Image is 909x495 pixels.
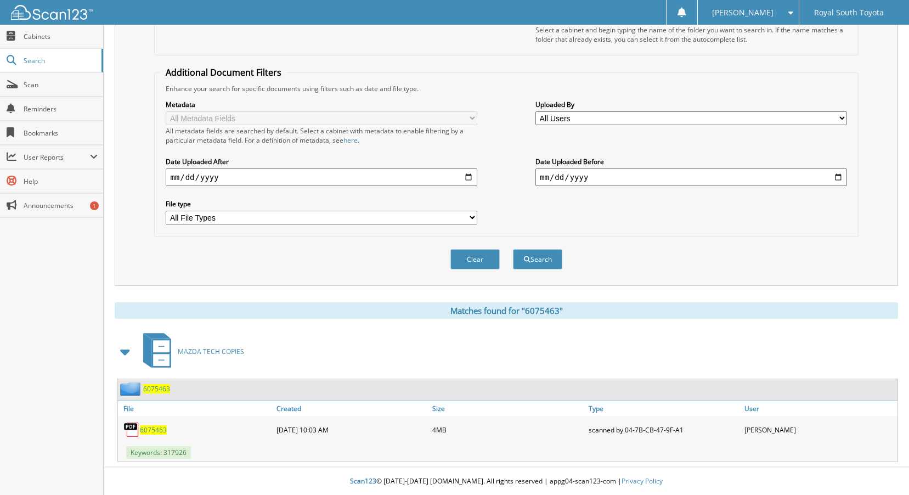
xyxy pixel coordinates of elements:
span: User Reports [24,153,90,162]
span: Royal South Toyota [814,9,884,16]
input: end [535,168,847,186]
img: PDF.png [123,421,140,438]
button: Clear [450,249,500,269]
div: Enhance your search for specific documents using filters such as date and file type. [160,84,852,93]
div: [PERSON_NAME] [742,419,897,441]
div: All metadata fields are searched by default. Select a cabinet with metadata to enable filtering b... [166,126,477,145]
span: Scan123 [350,476,376,486]
a: Type [586,401,742,416]
div: [DATE] 10:03 AM [274,419,430,441]
label: File type [166,199,477,209]
div: Matches found for "6075463" [115,302,898,319]
span: MAZDA TECH COPIES [178,347,244,356]
a: Size [430,401,585,416]
a: Created [274,401,430,416]
div: Select a cabinet and begin typing the name of the folder you want to search in. If the name match... [535,25,847,44]
span: Search [24,56,96,65]
div: scanned by 04-7B-CB-47-9F-A1 [586,419,742,441]
span: Help [24,177,98,186]
div: 1 [90,201,99,210]
span: Scan [24,80,98,89]
a: 6075463 [143,384,170,393]
a: 6075463 [140,425,167,435]
a: File [118,401,274,416]
span: Bookmarks [24,128,98,138]
legend: Additional Document Filters [160,66,287,78]
label: Uploaded By [535,100,847,109]
div: © [DATE]-[DATE] [DOMAIN_NAME]. All rights reserved | appg04-scan123-com | [104,468,909,495]
img: scan123-logo-white.svg [11,5,93,20]
a: Privacy Policy [622,476,663,486]
a: User [742,401,897,416]
a: MAZDA TECH COPIES [137,330,244,373]
img: folder2.png [120,382,143,396]
label: Date Uploaded After [166,157,477,166]
button: Search [513,249,562,269]
div: 4MB [430,419,585,441]
label: Metadata [166,100,477,109]
input: start [166,168,477,186]
span: Keywords: 317926 [126,446,191,459]
label: Date Uploaded Before [535,157,847,166]
span: Reminders [24,104,98,114]
span: Announcements [24,201,98,210]
span: Cabinets [24,32,98,41]
span: [PERSON_NAME] [712,9,774,16]
a: here [343,136,358,145]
